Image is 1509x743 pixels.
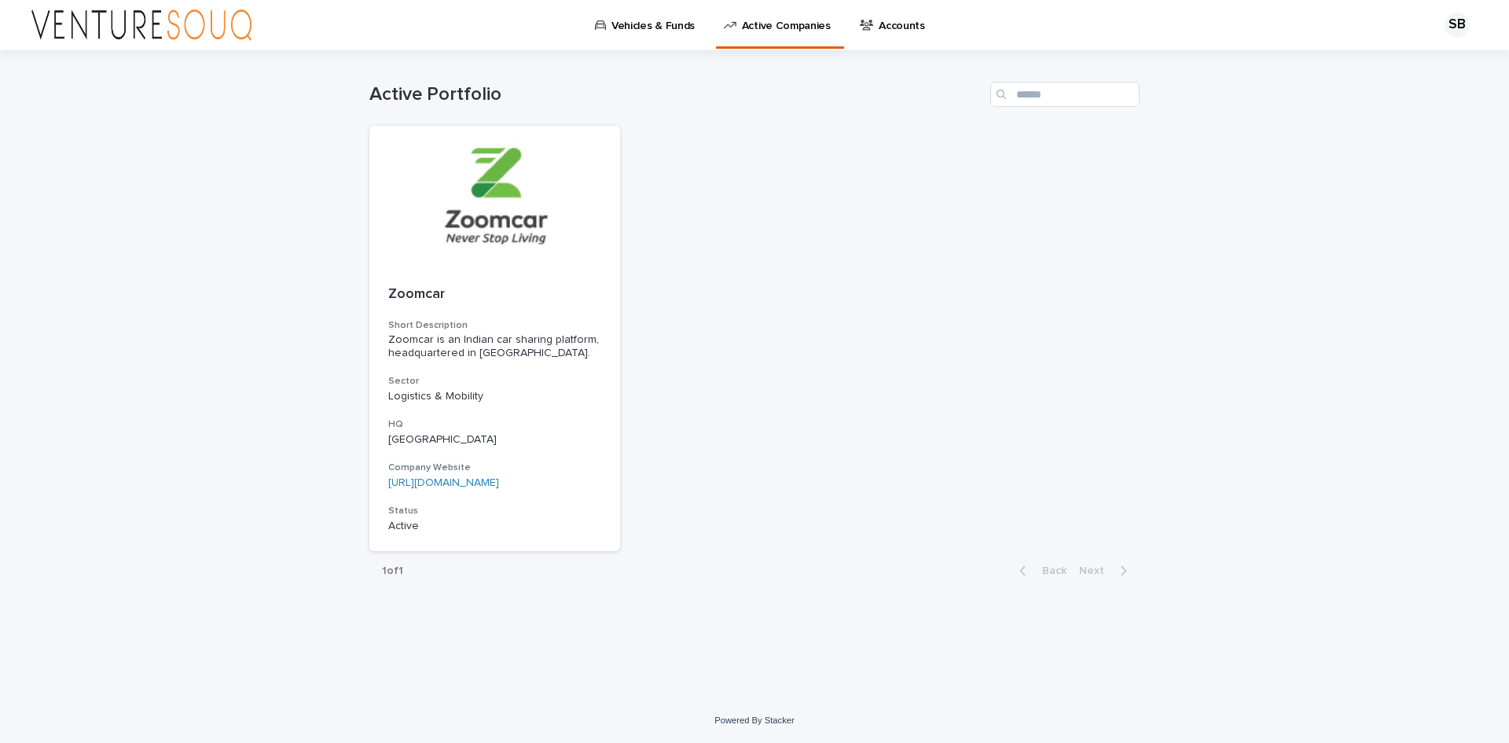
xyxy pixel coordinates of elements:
button: Next [1073,564,1140,578]
p: Active [388,520,601,533]
h1: Active Portfolio [369,83,984,106]
span: Back [1033,565,1067,576]
a: ZoomcarShort DescriptionZoomcar is an Indian car sharing platform, headquartered in [GEOGRAPHIC_D... [369,126,620,551]
span: Zoomcar is an Indian car sharing platform, headquartered in [GEOGRAPHIC_DATA]. [388,334,602,359]
h3: Status [388,505,601,517]
img: 3elEJekzRomsFYAsX215 [31,9,251,41]
input: Search [990,82,1140,107]
a: [URL][DOMAIN_NAME] [388,477,499,488]
h3: Short Description [388,319,601,332]
h3: Sector [388,375,601,388]
a: Powered By Stacker [714,715,794,725]
span: Next [1079,565,1114,576]
div: SB [1445,13,1470,38]
h3: Company Website [388,462,601,474]
p: Logistics & Mobility [388,390,601,403]
p: [GEOGRAPHIC_DATA] [388,433,601,447]
p: Zoomcar [388,286,601,303]
button: Back [1007,564,1073,578]
p: 1 of 1 [369,552,416,590]
h3: HQ [388,418,601,431]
